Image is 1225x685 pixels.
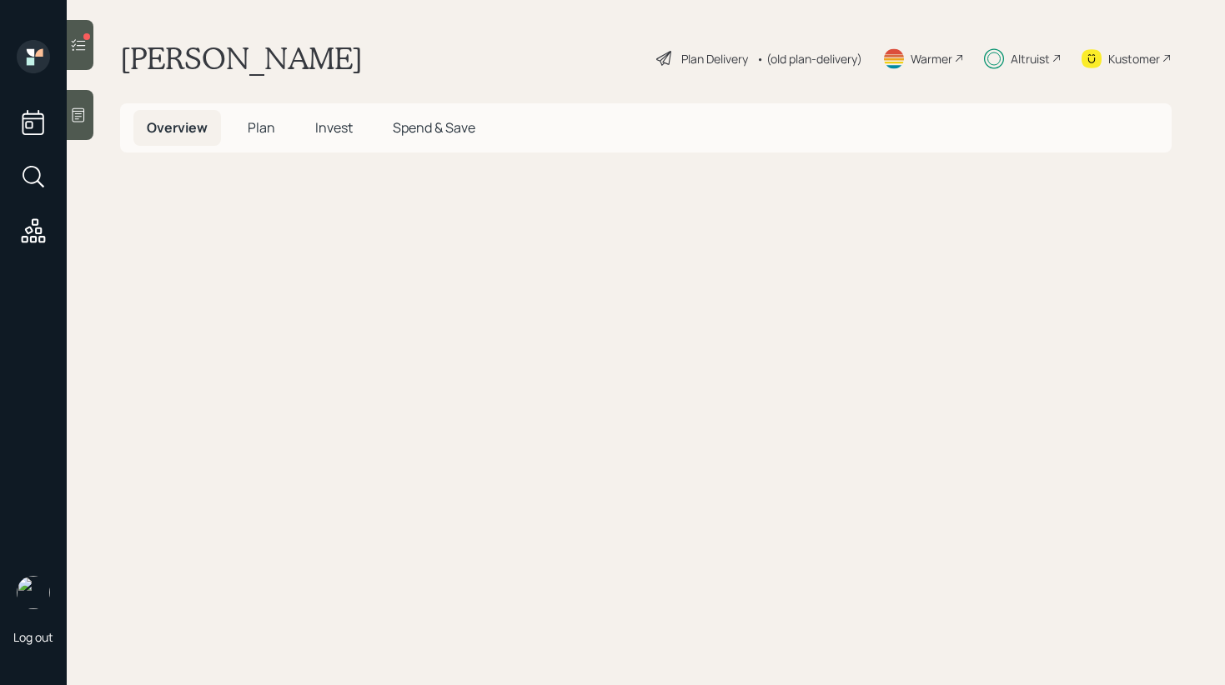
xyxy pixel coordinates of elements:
div: Warmer [911,50,952,67]
div: • (old plan-delivery) [756,50,862,67]
img: retirable_logo.png [17,576,50,609]
div: Plan Delivery [681,50,748,67]
h1: [PERSON_NAME] [120,40,363,77]
div: Log out [13,629,53,645]
span: Plan [248,118,275,137]
div: Altruist [1011,50,1050,67]
span: Overview [147,118,208,137]
div: Kustomer [1108,50,1160,67]
span: Spend & Save [393,118,475,137]
span: Invest [315,118,353,137]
